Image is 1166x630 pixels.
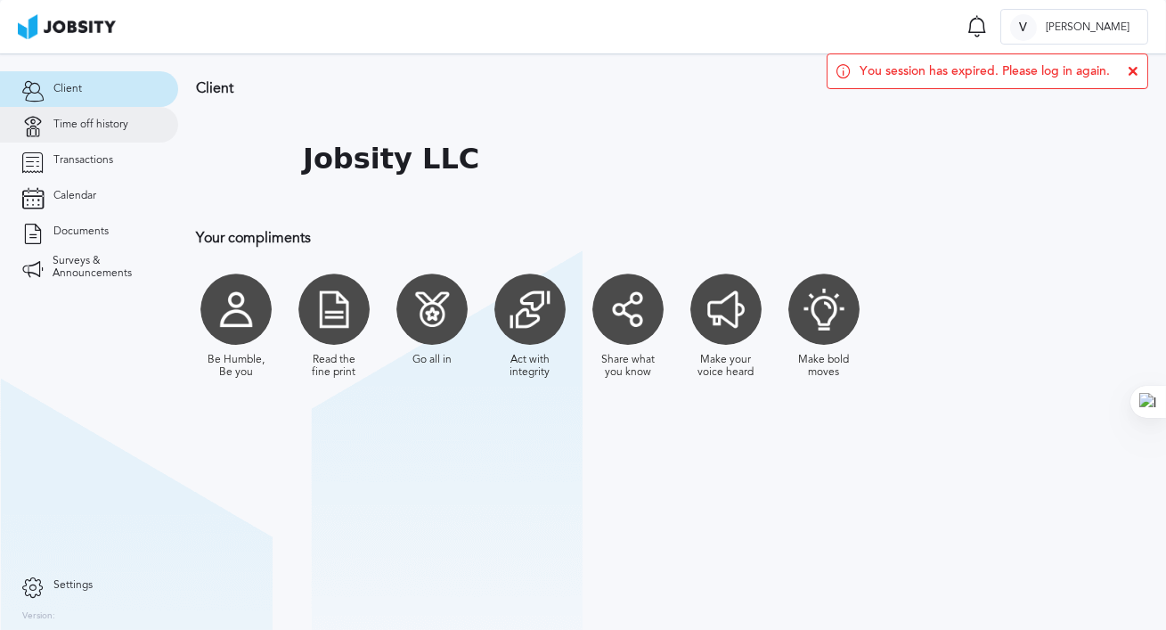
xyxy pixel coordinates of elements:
div: Be Humble, Be you [205,354,267,379]
span: Client [53,83,82,95]
span: [PERSON_NAME] [1037,21,1138,34]
h3: Client [196,80,1148,96]
div: Share what you know [597,354,659,379]
h3: Your compliments [196,230,1148,246]
span: Documents [53,225,109,238]
div: Go all in [412,354,452,366]
span: You session has expired. Please log in again. [860,64,1110,78]
span: Settings [53,579,93,592]
div: Read the fine print [303,354,365,379]
div: V [1010,14,1037,41]
span: Time off history [53,119,128,131]
div: Make your voice heard [695,354,757,379]
h1: Jobsity LLC [303,143,479,176]
span: Transactions [53,154,113,167]
button: V[PERSON_NAME] [1000,9,1148,45]
span: Calendar [53,190,96,202]
span: Surveys & Announcements [53,255,156,280]
div: Act with integrity [499,354,561,379]
div: Make bold moves [793,354,855,379]
label: Version: [22,611,55,622]
img: ab4bad089aa723f57921c736e9817d99.png [18,14,116,39]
